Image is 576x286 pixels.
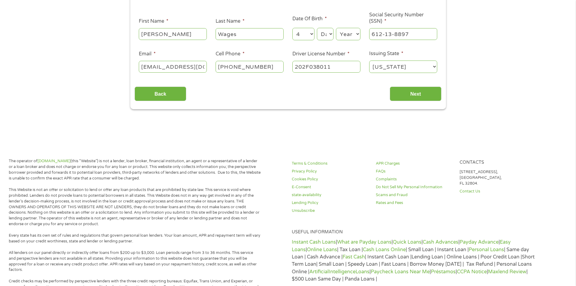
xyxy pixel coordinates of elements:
[460,169,536,186] p: [STREET_ADDRESS], [GEOGRAPHIC_DATA], FL 32804.
[292,16,327,22] label: Date Of Birth
[139,18,168,25] label: First Name
[363,247,406,253] a: Cash Loans Online
[37,159,70,163] a: [DOMAIN_NAME]
[369,12,437,25] label: Social Security Number (SSN)
[292,51,350,57] label: Driver License Number
[139,28,207,40] input: John
[469,247,504,253] a: Personal Loans
[292,192,369,198] a: state-availability
[9,233,261,244] p: Every state has its own set of rules and regulations that govern personal loan lenders. Your loan...
[423,239,458,245] a: Cash Advances
[292,169,369,174] a: Privacy Policy
[460,189,536,194] a: Contact Us
[376,184,453,190] a: Do Not Sell My Personal Information
[376,161,453,166] a: APR Charges
[216,28,284,40] input: Smith
[431,269,456,275] a: Préstamos
[376,192,453,198] a: Scams and Fraud
[292,238,536,283] p: | | | | | | | Tax Loan | | Small Loan | Instant Loan | | Same day Loan | Cash Advance | | Instant...
[376,176,453,182] a: Complaints
[376,169,453,174] a: FAQs
[356,269,369,275] a: Loans
[460,160,536,166] h4: Contacts
[457,269,487,275] a: CCPA Notice
[9,250,261,273] p: All lenders on our panel directly or indirectly offer loans from $200 up to $3,000. Loan periods ...
[9,187,261,227] p: This Website is not an offer or solicitation to lend or offer any loan products that are prohibit...
[292,184,369,190] a: E-Consent
[292,239,511,252] a: Easy Loans
[393,239,421,245] a: Quick Loans
[309,269,329,275] a: Artificial
[337,239,392,245] a: What are Payday Loans
[216,18,245,25] label: Last Name
[369,28,437,40] input: 078-05-1120
[307,247,337,253] a: Online Loans
[292,208,369,214] a: Unsubscribe
[216,51,245,57] label: Cell Phone
[292,239,336,245] a: Instant Cash Loans
[292,229,536,235] h4: Useful Information
[292,200,369,206] a: Lending Policy
[292,161,369,166] a: Terms & Conditions
[292,176,369,182] a: Cookies Policy
[376,200,453,206] a: Rates and Fees
[371,269,430,275] a: Paycheck Loans Near Me
[139,61,207,72] input: john@gmail.com
[460,239,499,245] a: Payday Advance
[369,51,403,57] label: Issuing State
[390,87,441,101] input: Next
[139,51,156,57] label: Email
[9,158,261,181] p: The operator of (this “Website”) is not a lender, loan broker, financial institution, an agent or...
[343,254,365,260] a: Fast Cash
[329,269,356,275] a: Intelligence
[216,61,284,72] input: (541) 754-3010
[135,87,186,101] input: Back
[488,269,526,275] a: Maxlend Review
